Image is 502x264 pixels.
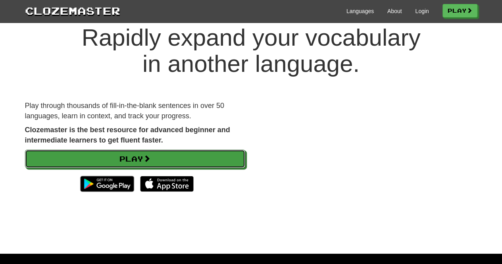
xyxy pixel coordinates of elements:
a: Languages [346,7,374,15]
a: About [387,7,402,15]
a: Play [442,4,477,17]
a: Clozemaster [25,3,120,18]
a: Play [25,150,245,168]
p: Play through thousands of fill-in-the-blank sentences in over 50 languages, learn in context, and... [25,101,245,121]
a: Login [415,7,429,15]
strong: Clozemaster is the best resource for advanced beginner and intermediate learners to get fluent fa... [25,126,230,144]
img: Get it on Google Play [76,172,138,196]
img: Download_on_the_App_Store_Badge_US-UK_135x40-25178aeef6eb6b83b96f5f2d004eda3bffbb37122de64afbaef7... [140,176,194,192]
